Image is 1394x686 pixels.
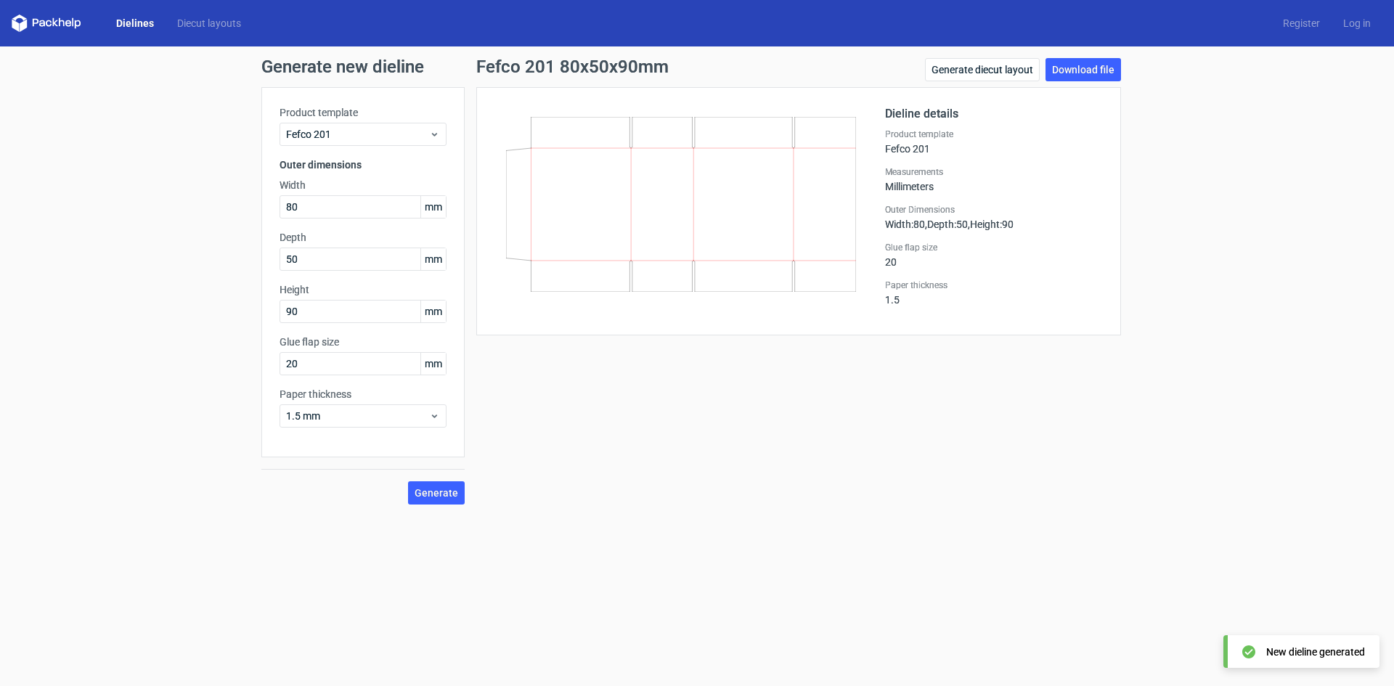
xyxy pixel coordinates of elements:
span: Width : 80 [885,219,925,230]
h3: Outer dimensions [280,158,447,172]
h1: Fefco 201 80x50x90mm [476,58,669,75]
span: Generate [415,488,458,498]
label: Product template [885,128,1103,140]
label: Depth [280,230,447,245]
label: Paper thickness [885,279,1103,291]
div: New dieline generated [1266,645,1365,659]
label: Paper thickness [280,387,447,401]
a: Register [1271,16,1332,30]
h2: Dieline details [885,105,1103,123]
div: Millimeters [885,166,1103,192]
a: Download file [1045,58,1121,81]
span: mm [420,353,446,375]
div: 1.5 [885,279,1103,306]
span: 1.5 mm [286,409,429,423]
label: Measurements [885,166,1103,178]
span: mm [420,301,446,322]
label: Glue flap size [885,242,1103,253]
button: Generate [408,481,465,505]
span: , Height : 90 [968,219,1014,230]
a: Diecut layouts [166,16,253,30]
label: Glue flap size [280,335,447,349]
h1: Generate new dieline [261,58,1133,75]
a: Dielines [105,16,166,30]
label: Product template [280,105,447,120]
span: mm [420,248,446,270]
a: Generate diecut layout [925,58,1040,81]
div: 20 [885,242,1103,268]
a: Log in [1332,16,1382,30]
span: mm [420,196,446,218]
label: Height [280,282,447,297]
label: Outer Dimensions [885,204,1103,216]
span: , Depth : 50 [925,219,968,230]
div: Fefco 201 [885,128,1103,155]
span: Fefco 201 [286,127,429,142]
label: Width [280,178,447,192]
